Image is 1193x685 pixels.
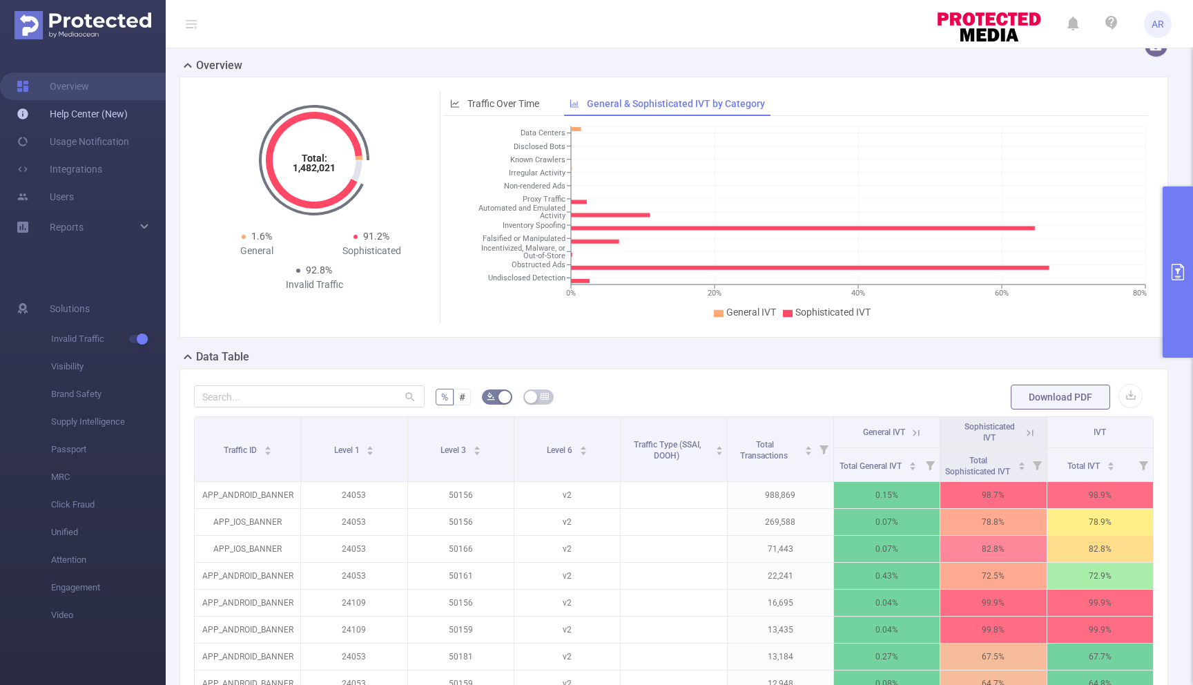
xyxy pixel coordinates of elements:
p: 78.8% [940,509,1046,535]
span: IVT [1094,427,1106,437]
p: 0.07% [834,536,940,562]
p: 13,184 [728,644,833,670]
span: 91.2% [363,231,389,242]
p: 24109 [301,617,407,643]
span: Engagement [51,574,166,601]
p: 50166 [408,536,514,562]
i: icon: caret-up [804,444,812,448]
p: APP_ANDROID_BANNER [195,617,300,643]
div: Sort [909,460,917,468]
p: 50161 [408,563,514,589]
tspan: 0% [566,289,576,298]
span: Traffic Type (SSAI, DOOH) [634,440,701,461]
span: Solutions [50,295,90,322]
p: 24053 [301,509,407,535]
i: icon: caret-up [367,444,374,448]
span: Click Fraud [51,491,166,519]
i: icon: caret-down [804,450,812,454]
p: 50181 [408,644,514,670]
p: 24053 [301,536,407,562]
p: v2 [514,644,620,670]
tspan: Undisclosed Detection [488,274,565,283]
p: v2 [514,536,620,562]
p: 50156 [408,482,514,508]
span: Passport [51,436,166,463]
span: Invalid Traffic [51,325,166,353]
tspan: Non-rendered Ads [504,182,565,191]
div: Sort [366,444,374,452]
span: Traffic ID [224,445,259,455]
i: icon: table [541,392,549,401]
p: 50156 [408,509,514,535]
i: icon: caret-down [1107,465,1115,469]
p: 0.07% [834,509,940,535]
tspan: 1,482,021 [293,162,336,173]
span: Video [51,601,166,629]
a: Reports [50,213,84,241]
p: 99.9% [940,590,1046,616]
p: 99.9% [1047,590,1153,616]
p: 50159 [408,617,514,643]
span: General & Sophisticated IVT by Category [587,98,765,109]
span: Total General IVT [840,461,904,471]
div: Sort [1107,460,1115,468]
tspan: 20% [708,289,721,298]
p: v2 [514,590,620,616]
i: icon: caret-up [1107,460,1115,464]
tspan: Automated and Emulated [478,204,565,213]
i: icon: caret-up [473,444,481,448]
div: Sort [715,444,724,452]
i: icon: bg-colors [487,392,495,401]
span: Visibility [51,353,166,380]
p: v2 [514,617,620,643]
i: icon: bar-chart [570,99,579,108]
p: 99.9% [1047,617,1153,643]
tspan: Proxy Traffic [523,195,565,204]
p: 24109 [301,590,407,616]
tspan: Obstructed Ads [512,261,565,270]
p: v2 [514,482,620,508]
i: icon: caret-down [580,450,588,454]
tspan: Falsified or Manipulated [483,234,565,243]
i: Filter menu [814,417,833,481]
div: Sort [579,444,588,452]
p: APP_IOS_BANNER [195,536,300,562]
span: MRC [51,463,166,491]
span: Unified [51,519,166,546]
a: Help Center (New) [17,100,128,128]
p: 71,443 [728,536,833,562]
tspan: Known Crawlers [510,155,565,164]
span: Total Sophisticated IVT [945,456,1012,476]
p: 98.9% [1047,482,1153,508]
p: 0.15% [834,482,940,508]
span: Supply Intelligence [51,408,166,436]
span: Attention [51,546,166,574]
p: APP_ANDROID_BANNER [195,563,300,589]
p: APP_IOS_BANNER [195,509,300,535]
tspan: 40% [851,289,865,298]
div: General [200,244,314,258]
p: v2 [514,563,620,589]
p: 13,435 [728,617,833,643]
p: 67.5% [940,644,1046,670]
i: icon: caret-down [1018,465,1025,469]
tspan: Total: [302,153,327,164]
a: Users [17,183,74,211]
span: Level 3 [440,445,468,455]
span: General IVT [726,307,776,318]
div: Sort [264,444,272,452]
p: 24053 [301,563,407,589]
i: icon: caret-up [1018,460,1025,464]
i: icon: caret-down [909,465,917,469]
tspan: 80% [1132,289,1146,298]
span: Sophisticated IVT [964,422,1015,443]
p: APP_ANDROID_BANNER [195,482,300,508]
p: 0.04% [834,617,940,643]
p: 98.7% [940,482,1046,508]
div: Invalid Traffic [257,278,371,292]
span: Total Transactions [740,440,790,461]
i: icon: caret-down [715,450,723,454]
tspan: Data Centers [521,129,565,138]
tspan: Out-of-Store [523,251,565,260]
span: Level 6 [547,445,574,455]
